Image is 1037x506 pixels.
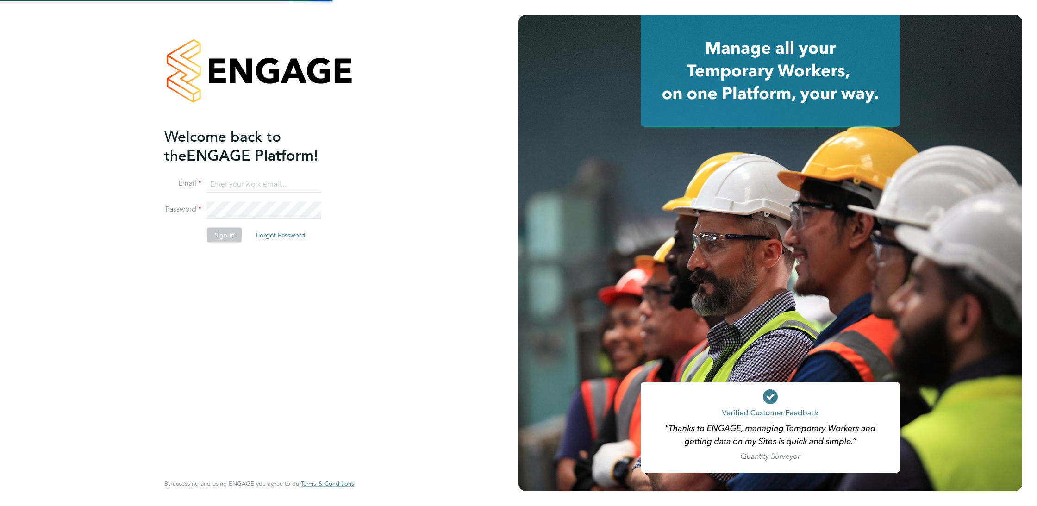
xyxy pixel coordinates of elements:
[164,127,345,165] h2: ENGAGE Platform!
[207,176,321,193] input: Enter your work email...
[207,228,242,243] button: Sign In
[249,228,313,243] button: Forgot Password
[164,179,201,188] label: Email
[164,127,281,164] span: Welcome back to the
[164,480,354,487] span: By accessing and using ENGAGE you agree to our
[164,205,201,214] label: Password
[301,480,354,487] a: Terms & Conditions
